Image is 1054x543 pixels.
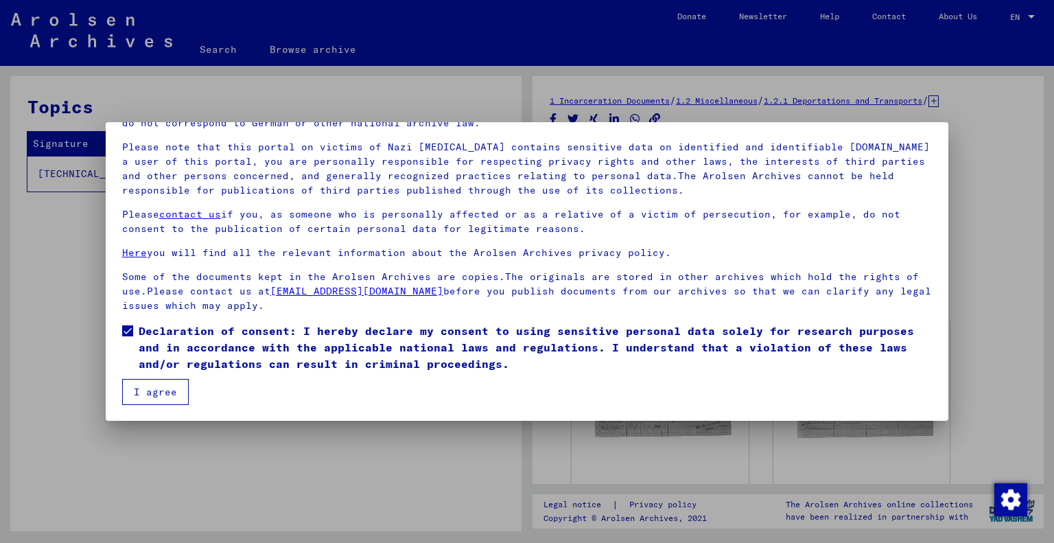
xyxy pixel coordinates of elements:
p: Please if you, as someone who is personally affected or as a relative of a victim of persecution,... [122,207,933,236]
p: you will find all the relevant information about the Arolsen Archives privacy policy. [122,246,933,260]
a: contact us [159,208,221,220]
p: Some of the documents kept in the Arolsen Archives are copies.The originals are stored in other a... [122,270,933,313]
button: I agree [122,379,189,405]
p: Please note that this portal on victims of Nazi [MEDICAL_DATA] contains sensitive data on identif... [122,140,933,198]
a: Here [122,246,147,259]
img: Change consent [994,483,1027,516]
span: Declaration of consent: I hereby declare my consent to using sensitive personal data solely for r... [139,323,933,372]
a: [EMAIL_ADDRESS][DOMAIN_NAME] [270,285,443,297]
